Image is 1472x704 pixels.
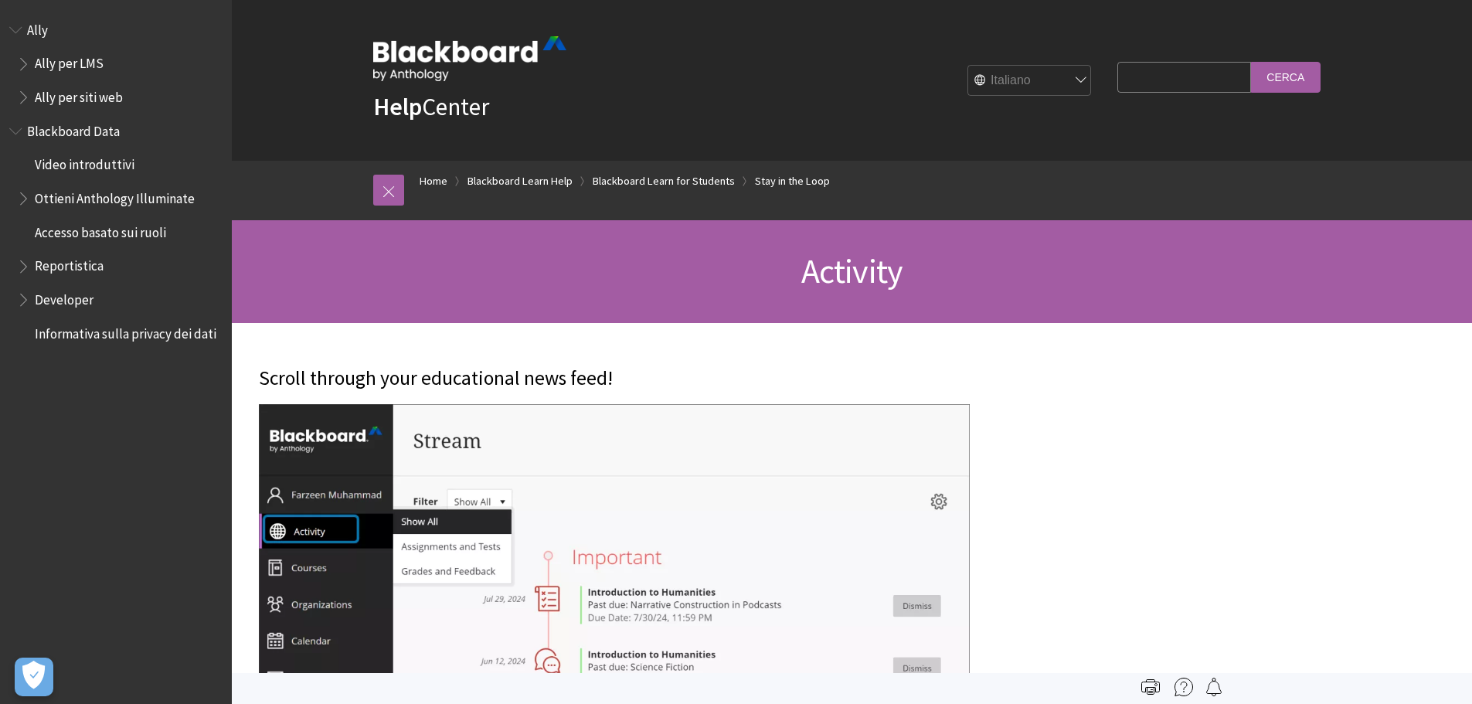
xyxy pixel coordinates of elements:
img: Print [1141,678,1160,696]
span: Ally per LMS [35,51,104,72]
a: Blackboard Learn for Students [593,172,735,191]
span: Blackboard Data [27,118,120,139]
img: Follow this page [1205,678,1223,696]
input: Cerca [1251,62,1321,92]
span: Ottieni Anthology Illuminate [35,185,195,206]
span: Ally [27,17,48,38]
a: Stay in the Loop [755,172,830,191]
p: Scroll through your educational news feed! [259,365,1217,393]
img: Blackboard by Anthology [373,36,566,81]
span: Accesso basato sui ruoli [35,219,166,240]
select: Site Language Selector [968,66,1092,97]
span: Video introduttivi [35,152,134,173]
button: Apri preferenze [15,658,53,696]
span: Ally per siti web [35,84,123,105]
span: Informativa sulla privacy dei dati [35,321,216,342]
span: Activity [801,250,903,292]
nav: Book outline for Anthology Illuminate [9,118,223,347]
span: Reportistica [35,253,104,274]
img: More help [1175,678,1193,696]
nav: Book outline for Anthology Ally Help [9,17,223,111]
a: HelpCenter [373,91,489,122]
span: Developer [35,287,93,308]
strong: Help [373,91,422,122]
a: Blackboard Learn Help [467,172,573,191]
a: Home [420,172,447,191]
